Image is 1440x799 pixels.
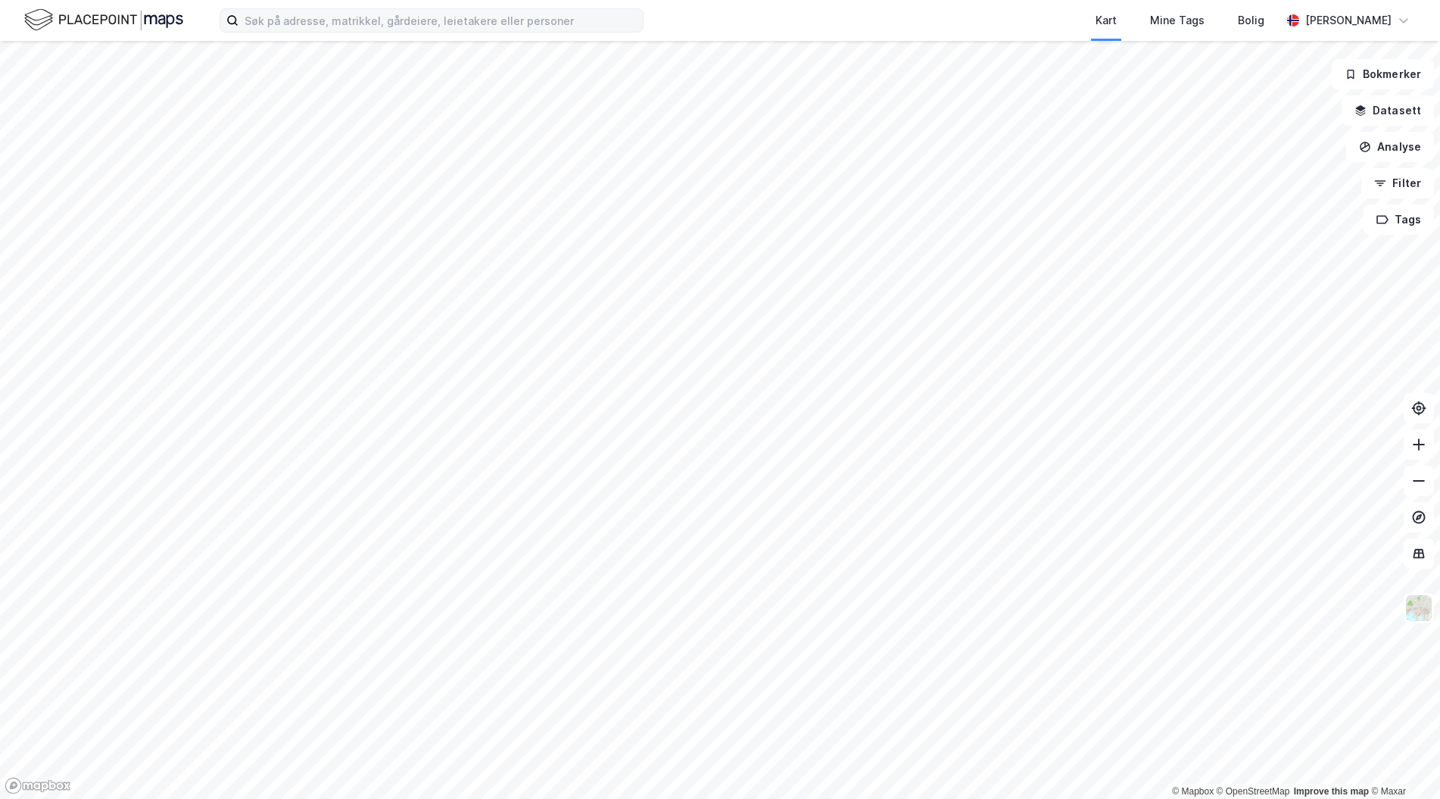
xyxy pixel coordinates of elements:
a: Mapbox [1172,786,1214,797]
div: Mine Tags [1150,11,1205,30]
input: Søk på adresse, matrikkel, gårdeiere, leietakere eller personer [238,9,643,32]
div: Kart [1096,11,1117,30]
button: Bokmerker [1332,59,1434,89]
button: Datasett [1342,95,1434,126]
a: Improve this map [1294,786,1369,797]
button: Analyse [1346,132,1434,162]
div: Bolig [1238,11,1264,30]
div: [PERSON_NAME] [1305,11,1392,30]
a: OpenStreetMap [1217,786,1290,797]
img: logo.f888ab2527a4732fd821a326f86c7f29.svg [24,7,183,33]
iframe: Chat Widget [1364,726,1440,799]
a: Mapbox homepage [5,777,71,794]
img: Z [1404,594,1433,623]
button: Tags [1364,204,1434,235]
button: Filter [1361,168,1434,198]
